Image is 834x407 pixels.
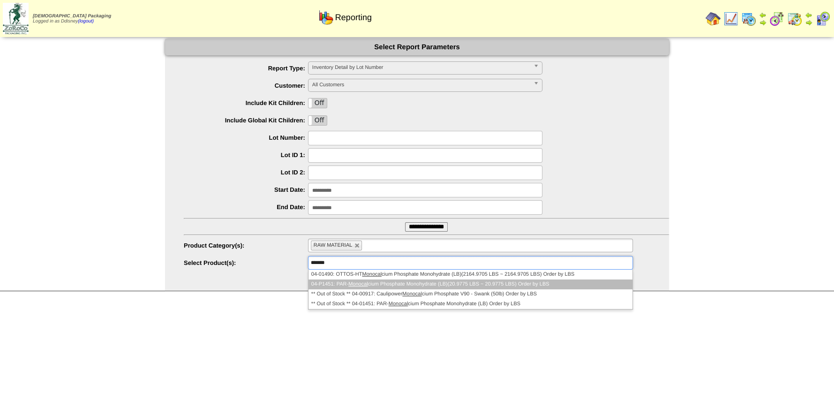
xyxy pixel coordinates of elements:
div: OnOff [308,115,328,126]
label: Customer: [184,82,308,89]
label: Lot ID 1: [184,151,308,158]
span: [DEMOGRAPHIC_DATA] Packaging [33,14,111,19]
div: OnOff [308,98,328,108]
li: ** Out of Stock ** 04-01451: PAR- cium Phosphate Monohydrate (LB) Order by LBS [308,299,632,309]
label: End Date: [184,203,308,211]
em: Monocal [348,281,368,287]
label: Lot Number: [184,134,308,141]
img: calendarinout.gif [787,11,802,26]
span: Logged in as Ddisney [33,14,111,24]
li: 04-P1451: PAR- cium Phosphate Monohydrate (LB)(20.9775 LBS ~ 20.9775 LBS) Order by LBS [308,279,632,289]
em: Monocal [402,291,422,297]
span: Inventory Detail by Lot Number [312,62,530,73]
img: arrowleft.gif [805,11,812,19]
label: Product Category(s): [184,242,308,249]
label: Report Type: [184,65,308,72]
label: Include Global Kit Children: [184,117,308,124]
li: ** Out of Stock ** 04-00917: Caulipower cium Phosphate V90 - Swank (50lb) Order by LBS [308,289,632,299]
img: line_graph.gif [723,11,738,26]
div: Select Report Parameters [165,39,669,55]
label: Include Kit Children: [184,99,308,106]
img: calendarcustomer.gif [815,11,830,26]
img: zoroco-logo-small.webp [3,3,29,34]
label: Select Product(s): [184,259,308,266]
img: calendarblend.gif [769,11,784,26]
li: 04-01490: OTTOS-HT cium Phosphate Monohydrate (LB)(2164.9705 LBS ~ 2164.9705 LBS) Order by LBS [308,270,632,279]
label: Lot ID 2: [184,169,308,176]
span: RAW MATERIAL [314,242,353,248]
img: arrowleft.gif [759,11,766,19]
label: Start Date: [184,186,308,193]
img: calendarprod.gif [741,11,756,26]
img: graph.gif [318,10,333,25]
span: Reporting [335,13,372,23]
label: Off [308,116,327,125]
a: (logout) [78,19,94,24]
span: All Customers [312,79,530,90]
img: arrowright.gif [805,19,812,26]
img: arrowright.gif [759,19,766,26]
em: Monocal [362,271,382,277]
label: Off [308,98,327,108]
em: Monocal [389,301,408,307]
img: home.gif [706,11,721,26]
